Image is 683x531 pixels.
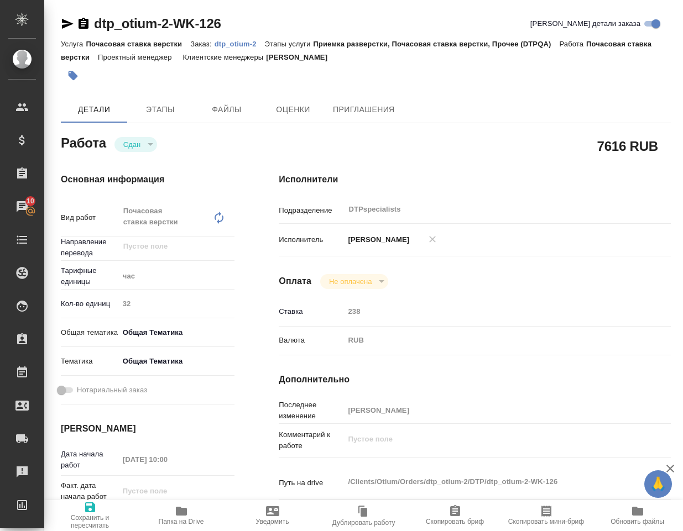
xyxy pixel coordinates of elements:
span: Детали [67,103,121,117]
h4: Дополнительно [279,373,671,386]
button: Сохранить и пересчитать [44,500,135,531]
p: Клиентские менеджеры [183,53,267,61]
input: Пустое поле [344,303,638,319]
h4: Оплата [279,275,311,288]
p: Подразделение [279,205,344,216]
input: Пустое поле [344,402,638,418]
p: Тарифные единицы [61,265,119,287]
div: Сдан [320,274,388,289]
p: Вид работ [61,212,119,223]
span: Сохранить и пересчитать [51,514,129,529]
h4: Исполнители [279,173,671,186]
span: Файлы [200,103,253,117]
span: Скопировать бриф [426,518,484,525]
button: Скопировать ссылку [77,17,90,30]
p: [PERSON_NAME] [266,53,336,61]
input: Пустое поле [122,240,209,253]
p: dtp_otium-2 [215,40,265,48]
p: Работа [559,40,586,48]
div: Общая Тематика [119,323,235,342]
p: Путь на drive [279,477,344,488]
button: Уведомить [227,500,318,531]
p: Направление перевода [61,236,119,259]
p: Заказ: [190,40,214,48]
a: 10 [3,193,41,220]
span: Уведомить [256,518,289,525]
p: Исполнитель [279,234,344,245]
span: Нотариальный заказ [77,385,147,396]
p: Последнее изменение [279,399,344,422]
p: Комментарий к работе [279,429,344,451]
button: Папка на Drive [135,500,227,531]
input: Пустое поле [119,451,216,467]
p: [PERSON_NAME] [344,234,409,245]
h4: [PERSON_NAME] [61,422,234,435]
span: [PERSON_NAME] детали заказа [530,18,640,29]
textarea: /Clients/Оtium/Orders/dtp_otium-2/DTP/dtp_otium-2-WK-126 [344,472,638,491]
span: 10 [20,196,41,207]
p: Тематика [61,356,119,367]
p: Услуга [61,40,86,48]
div: RUB [344,331,638,350]
div: Общая Тематика [119,352,235,371]
div: час [119,267,235,286]
button: Сдан [120,140,144,149]
span: Дублировать работу [332,519,395,527]
p: Кол-во единиц [61,298,119,309]
span: Папка на Drive [159,518,204,525]
p: Ставка [279,306,344,317]
button: Скопировать ссылку для ЯМессенджера [61,17,74,30]
a: dtp_otium-2 [215,39,265,48]
button: Дублировать работу [318,500,409,531]
p: Проектный менеджер [98,53,174,61]
span: Приглашения [333,103,395,117]
h2: 7616 RUB [597,136,658,155]
p: Валюта [279,335,344,346]
div: Сдан [114,137,157,152]
button: Скопировать бриф [409,500,500,531]
button: Не оплачена [326,277,375,286]
p: Этапы услуги [265,40,314,48]
h4: Основная информация [61,173,234,186]
p: Факт. дата начала работ [61,480,119,502]
input: Пустое поле [119,483,216,499]
span: Оценки [267,103,320,117]
h2: Работа [61,132,106,152]
span: Этапы [134,103,187,117]
input: Пустое поле [119,296,235,312]
button: Добавить тэг [61,64,85,88]
a: dtp_otium-2-WK-126 [94,16,221,31]
p: Общая тематика [61,327,119,338]
p: Почасовая ставка верстки [86,40,190,48]
p: Дата начала работ [61,449,119,471]
p: Приемка разверстки, Почасовая ставка верстки, Прочее (DTPQA) [313,40,559,48]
